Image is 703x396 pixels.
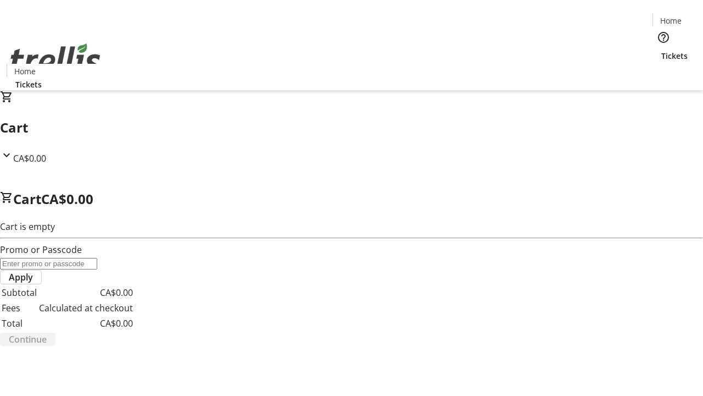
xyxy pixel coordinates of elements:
[1,316,37,331] td: Total
[13,152,46,164] span: CA$0.00
[38,301,133,315] td: Calculated at checkout
[652,26,674,48] button: Help
[1,301,37,315] td: Fees
[38,285,133,300] td: CA$0.00
[41,190,93,208] span: CA$0.00
[652,62,674,84] button: Cart
[7,31,104,86] img: Orient E2E Organization SdwJoS00mz's Logo
[660,15,682,26] span: Home
[661,50,688,62] span: Tickets
[14,65,36,77] span: Home
[7,79,51,90] a: Tickets
[9,271,33,284] span: Apply
[1,285,37,300] td: Subtotal
[15,79,42,90] span: Tickets
[653,15,688,26] a: Home
[38,316,133,331] td: CA$0.00
[7,65,42,77] a: Home
[652,50,696,62] a: Tickets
